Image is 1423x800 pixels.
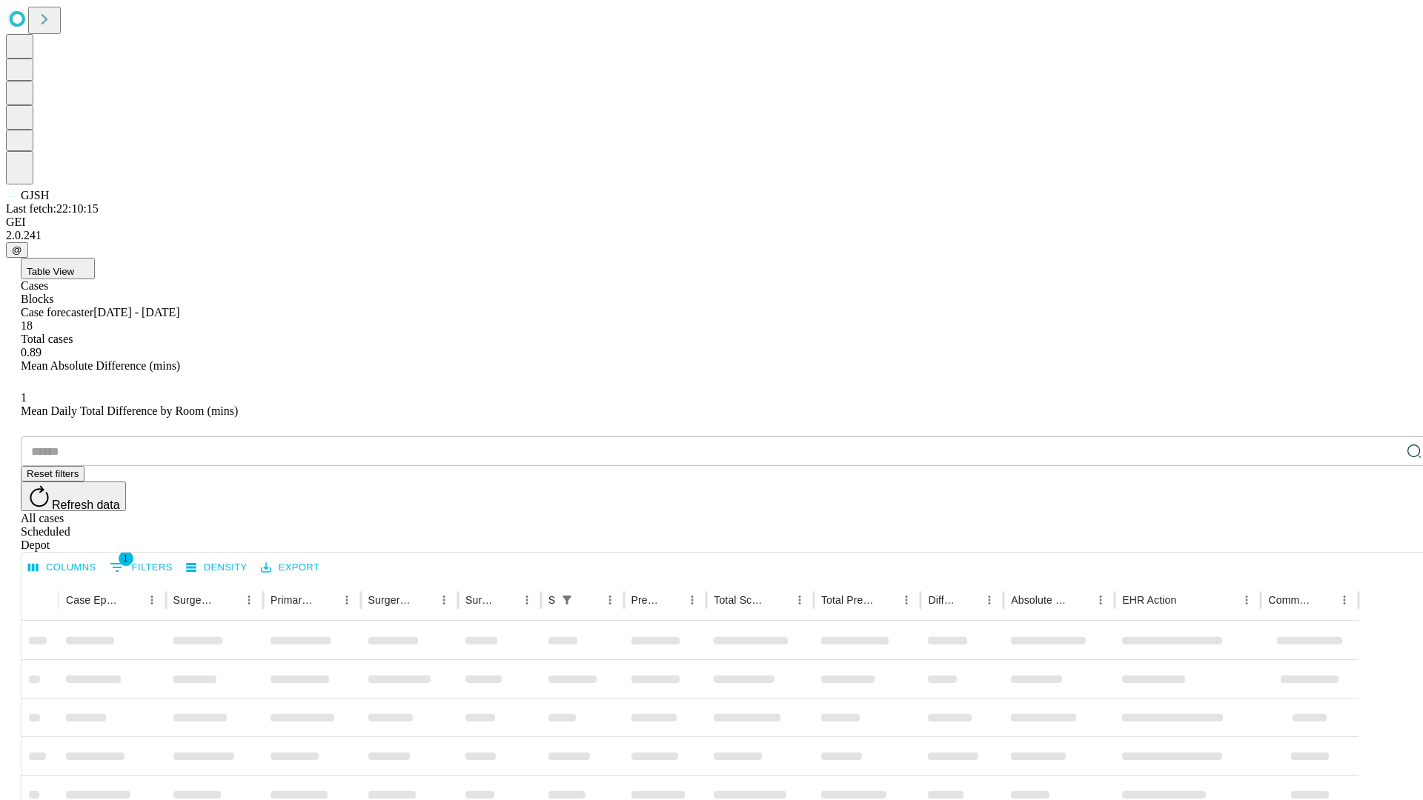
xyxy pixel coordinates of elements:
div: Case Epic Id [66,594,119,606]
button: Menu [682,590,703,610]
span: Last fetch: 22:10:15 [6,202,99,215]
button: Table View [21,258,95,279]
button: Sort [496,590,517,610]
button: Refresh data [21,481,126,511]
div: Absolute Difference [1011,594,1068,606]
div: Total Predicted Duration [821,594,875,606]
span: Reset filters [27,468,79,479]
span: [DATE] - [DATE] [93,306,179,319]
span: @ [12,244,22,256]
button: Menu [1334,590,1355,610]
span: 1 [21,391,27,404]
button: Sort [218,590,239,610]
span: 1 [119,551,133,566]
button: Sort [1313,590,1334,610]
button: Sort [958,590,979,610]
button: Sort [875,590,896,610]
button: @ [6,242,28,258]
button: Menu [896,590,917,610]
button: Sort [1178,590,1198,610]
span: Case forecaster [21,306,93,319]
div: 2.0.241 [6,229,1417,242]
div: EHR Action [1122,594,1176,606]
button: Menu [600,590,620,610]
button: Menu [142,590,162,610]
button: Menu [1236,590,1257,610]
button: Sort [769,590,789,610]
div: Primary Service [271,594,314,606]
div: GEI [6,216,1417,229]
button: Menu [789,590,810,610]
div: 1 active filter [557,590,577,610]
button: Menu [979,590,1000,610]
button: Reset filters [21,466,84,481]
div: Surgery Date [465,594,494,606]
span: Total cases [21,333,73,345]
button: Show filters [557,590,577,610]
div: Comments [1268,594,1311,606]
div: Predicted In Room Duration [631,594,660,606]
button: Sort [1069,590,1090,610]
button: Sort [661,590,682,610]
button: Menu [336,590,357,610]
button: Sort [413,590,434,610]
span: Mean Daily Total Difference by Room (mins) [21,404,238,417]
button: Select columns [24,556,100,579]
button: Sort [121,590,142,610]
span: Refresh data [52,499,120,511]
span: Mean Absolute Difference (mins) [21,359,180,372]
div: Surgeon Name [173,594,216,606]
div: Difference [928,594,957,606]
span: 18 [21,319,33,332]
span: 0.89 [21,346,42,359]
button: Sort [316,590,336,610]
button: Export [257,556,323,579]
div: Surgery Name [368,594,411,606]
span: Table View [27,266,74,277]
div: Total Scheduled Duration [714,594,767,606]
button: Menu [239,590,259,610]
span: GJSH [21,189,49,201]
div: Scheduled In Room Duration [548,594,555,606]
button: Density [182,556,251,579]
button: Sort [579,590,600,610]
button: Show filters [106,556,176,579]
button: Menu [1090,590,1111,610]
button: Menu [434,590,454,610]
button: Menu [517,590,537,610]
